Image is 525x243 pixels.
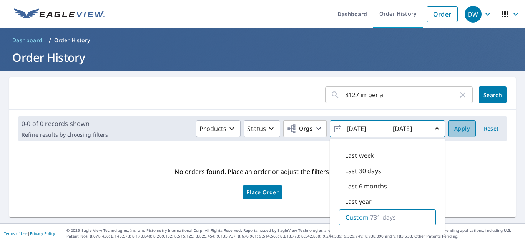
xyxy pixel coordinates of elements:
p: | [4,231,55,236]
nav: breadcrumb [9,34,516,46]
div: Last 30 days [339,163,436,179]
button: Apply [448,120,476,137]
div: Last year [339,194,436,209]
button: Products [196,120,241,137]
span: Apply [454,124,470,134]
img: EV Logo [14,8,105,20]
span: Orgs [287,124,312,134]
p: Last year [345,197,372,206]
button: Orgs [283,120,327,137]
span: Search [485,91,500,99]
a: Order [427,6,458,22]
a: Privacy Policy [30,231,55,236]
p: Last week [345,151,374,160]
p: No orders found. Place an order or adjust the filters above. [174,165,350,178]
p: Order History [54,36,90,44]
h1: Order History [9,50,516,65]
span: Dashboard [12,36,43,44]
p: 731 days [370,213,396,222]
div: Custom731 days [339,209,436,225]
p: © 2025 Eagle View Technologies, Inc. and Pictometry International Corp. All Rights Reserved. Repo... [66,228,521,239]
div: Last week [339,148,436,163]
button: Status [244,120,280,137]
a: Place Order [243,185,282,199]
p: Refine results by choosing filters [22,131,108,138]
button: - [330,120,445,137]
a: Terms of Use [4,231,28,236]
span: Reset [482,124,500,134]
a: Dashboard [9,34,46,46]
div: DW [465,6,482,23]
li: / [49,36,51,45]
p: Custom [346,213,369,222]
input: yyyy/mm/dd [390,122,428,135]
p: Last 6 months [345,182,387,191]
input: yyyy/mm/dd [344,122,382,135]
p: Last 30 days [345,166,381,175]
button: Search [479,86,507,103]
span: - [333,122,442,136]
p: Products [199,124,226,133]
p: Status [247,124,266,133]
p: 0-0 of 0 records shown [22,119,108,128]
input: Address, Report #, Claim ID, etc. [345,84,458,106]
div: Last 6 months [339,179,436,194]
button: Reset [479,120,503,137]
span: Place Order [246,190,279,194]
